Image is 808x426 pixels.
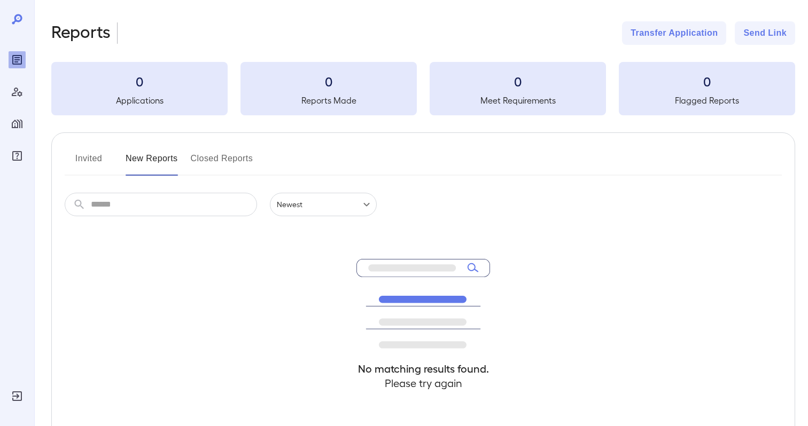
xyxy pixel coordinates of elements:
[9,51,26,68] div: Reports
[126,150,178,176] button: New Reports
[51,73,228,90] h3: 0
[240,94,417,107] h5: Reports Made
[191,150,253,176] button: Closed Reports
[51,94,228,107] h5: Applications
[735,21,795,45] button: Send Link
[430,94,606,107] h5: Meet Requirements
[356,376,490,390] h4: Please try again
[51,62,795,115] summary: 0Applications0Reports Made0Meet Requirements0Flagged Reports
[9,115,26,132] div: Manage Properties
[270,193,377,216] div: Newest
[356,361,490,376] h4: No matching results found.
[622,21,726,45] button: Transfer Application
[430,73,606,90] h3: 0
[619,73,795,90] h3: 0
[9,83,26,100] div: Manage Users
[9,147,26,164] div: FAQ
[9,388,26,405] div: Log Out
[240,73,417,90] h3: 0
[51,21,111,45] h2: Reports
[65,150,113,176] button: Invited
[619,94,795,107] h5: Flagged Reports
